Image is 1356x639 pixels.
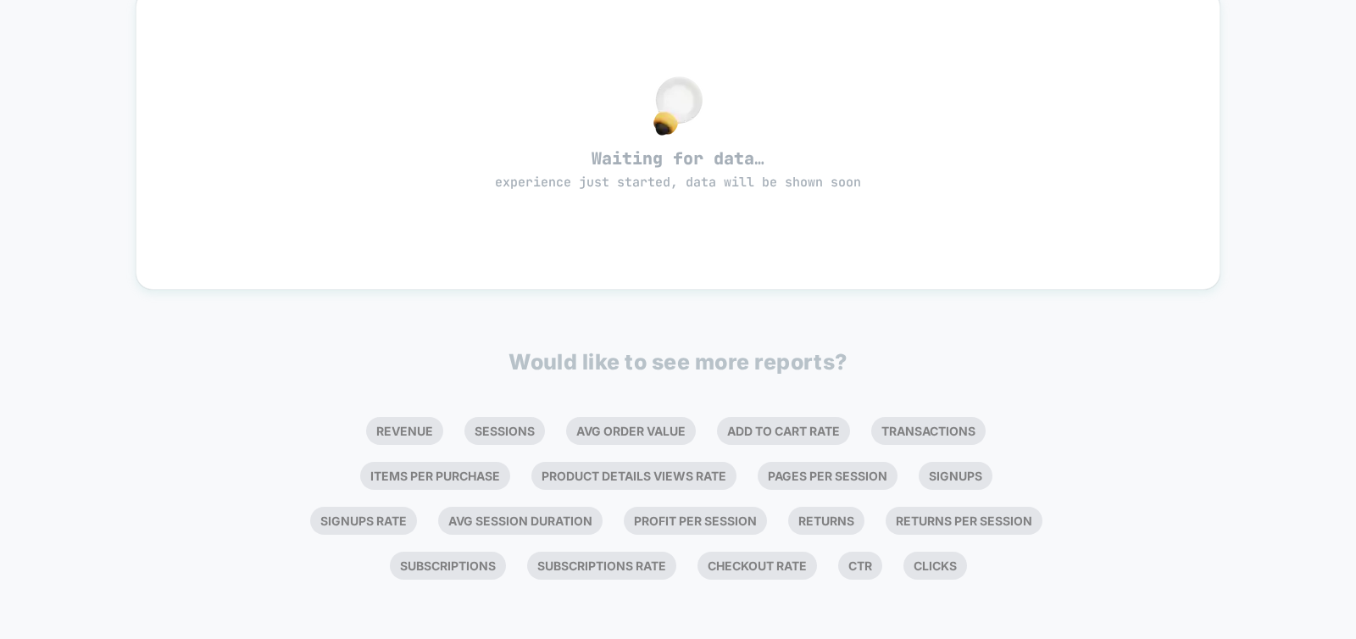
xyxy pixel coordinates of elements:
li: Signups Rate [310,507,417,535]
li: Pages Per Session [758,462,898,490]
img: no_data [653,76,703,136]
p: Would like to see more reports? [508,349,847,375]
li: Clicks [903,552,967,580]
li: Subscriptions [390,552,506,580]
li: Sessions [464,417,545,445]
li: Product Details Views Rate [531,462,736,490]
li: Checkout Rate [697,552,817,580]
li: Items Per Purchase [360,462,510,490]
li: Signups [919,462,992,490]
li: Add To Cart Rate [717,417,850,445]
li: Avg Session Duration [438,507,603,535]
li: Returns Per Session [886,507,1042,535]
li: Ctr [838,552,882,580]
li: Transactions [871,417,986,445]
span: Waiting for data… [166,147,1190,192]
li: Subscriptions Rate [527,552,676,580]
li: Returns [788,507,864,535]
span: experience just started, data will be shown soon [495,174,861,191]
li: Profit Per Session [624,507,767,535]
li: Revenue [366,417,443,445]
li: Avg Order Value [566,417,696,445]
